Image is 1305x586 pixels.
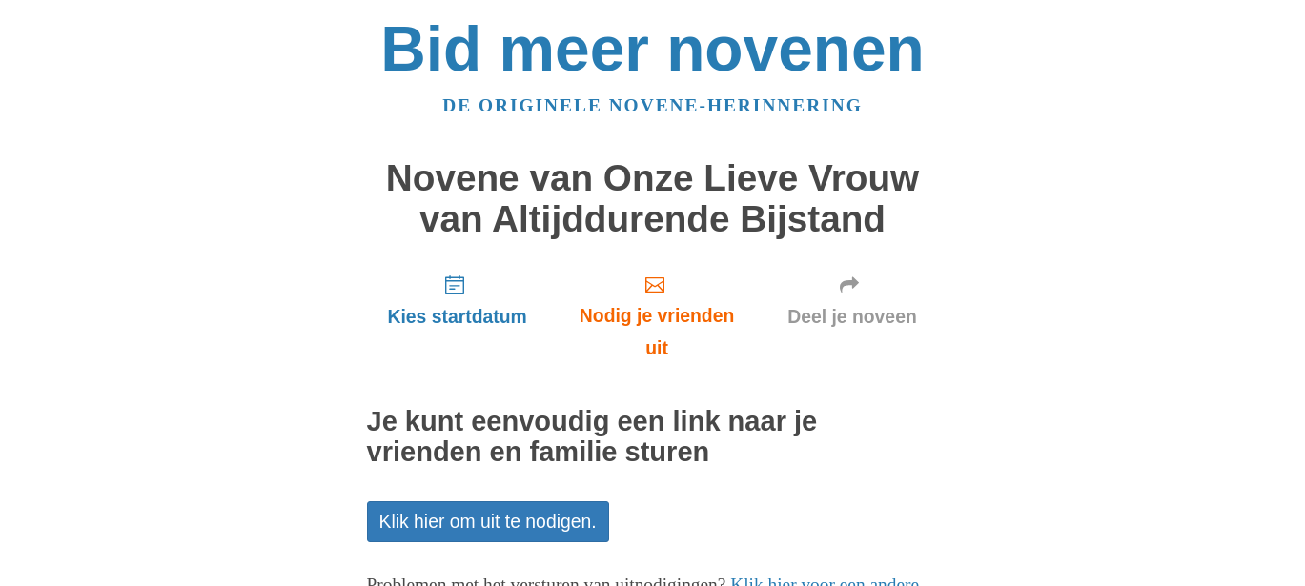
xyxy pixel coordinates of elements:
[442,95,863,115] a: De originele novene-herinnering
[787,306,917,327] font: Deel je noveen
[367,406,818,467] font: Je kunt eenvoudig een link naar je vrienden en familie sturen
[580,305,734,358] font: Nodig je vrienden uit
[387,306,526,327] font: Kies startdatum
[386,157,919,239] font: Novene van Onze Lieve Vrouw van Altijddurende Bijstand
[380,13,925,84] a: Bid meer novenen
[367,501,609,541] a: Klik hier om uit te nodigen.
[765,258,938,374] a: Deel je noveen
[548,258,766,374] a: Nodig je vrienden uit
[367,258,548,374] a: Kies startdatum
[379,512,597,533] font: Klik hier om uit te nodigen.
